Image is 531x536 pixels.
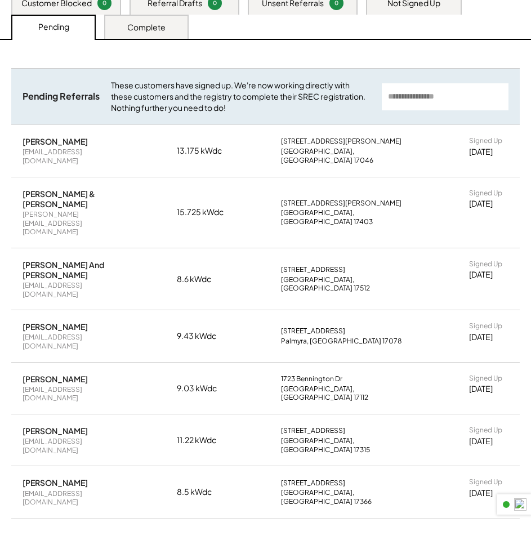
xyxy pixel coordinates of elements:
[177,145,233,157] div: 13.175 kWdc
[281,327,345,336] div: [STREET_ADDRESS]
[177,330,233,342] div: 9.43 kWdc
[281,479,345,488] div: [STREET_ADDRESS]
[281,199,401,208] div: [STREET_ADDRESS][PERSON_NAME]
[281,488,422,506] div: [GEOGRAPHIC_DATA], [GEOGRAPHIC_DATA] 17366
[281,385,422,402] div: [GEOGRAPHIC_DATA], [GEOGRAPHIC_DATA] 17112
[469,260,502,269] div: Signed Up
[281,374,342,383] div: 1723 Bennington Dr
[469,189,502,198] div: Signed Up
[281,337,402,346] div: Palmyra, [GEOGRAPHIC_DATA] 17078
[23,189,130,209] div: [PERSON_NAME] & [PERSON_NAME]
[177,486,233,498] div: 8.5 kWdc
[281,147,422,164] div: [GEOGRAPHIC_DATA], [GEOGRAPHIC_DATA] 17046
[23,489,130,507] div: [EMAIL_ADDRESS][DOMAIN_NAME]
[23,91,100,102] div: Pending Referrals
[177,207,233,218] div: 15.725 kWdc
[469,383,493,395] div: [DATE]
[469,374,502,383] div: Signed Up
[469,321,502,330] div: Signed Up
[469,198,493,209] div: [DATE]
[469,332,493,343] div: [DATE]
[23,281,130,298] div: [EMAIL_ADDRESS][DOMAIN_NAME]
[177,435,233,446] div: 11.22 kWdc
[469,477,502,486] div: Signed Up
[469,146,493,158] div: [DATE]
[127,22,166,33] div: Complete
[469,436,493,447] div: [DATE]
[469,488,493,499] div: [DATE]
[23,385,130,403] div: [EMAIL_ADDRESS][DOMAIN_NAME]
[111,80,371,113] div: These customers have signed up. We're now working directly with these customers and the registry ...
[469,269,493,280] div: [DATE]
[281,265,345,274] div: [STREET_ADDRESS]
[23,321,88,332] div: [PERSON_NAME]
[281,137,401,146] div: [STREET_ADDRESS][PERSON_NAME]
[23,136,88,146] div: [PERSON_NAME]
[23,426,88,436] div: [PERSON_NAME]
[281,275,422,293] div: [GEOGRAPHIC_DATA], [GEOGRAPHIC_DATA] 17512
[177,274,233,285] div: 8.6 kWdc
[23,148,130,165] div: [EMAIL_ADDRESS][DOMAIN_NAME]
[23,333,130,350] div: [EMAIL_ADDRESS][DOMAIN_NAME]
[469,426,502,435] div: Signed Up
[23,374,88,384] div: [PERSON_NAME]
[23,477,88,488] div: [PERSON_NAME]
[23,260,130,280] div: [PERSON_NAME] And [PERSON_NAME]
[23,210,130,236] div: [PERSON_NAME][EMAIL_ADDRESS][DOMAIN_NAME]
[177,383,233,394] div: 9.03 kWdc
[23,437,130,454] div: [EMAIL_ADDRESS][DOMAIN_NAME]
[38,21,69,33] div: Pending
[281,436,422,454] div: [GEOGRAPHIC_DATA], [GEOGRAPHIC_DATA] 17315
[469,136,502,145] div: Signed Up
[281,426,345,435] div: [STREET_ADDRESS]
[281,208,422,226] div: [GEOGRAPHIC_DATA], [GEOGRAPHIC_DATA] 17403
